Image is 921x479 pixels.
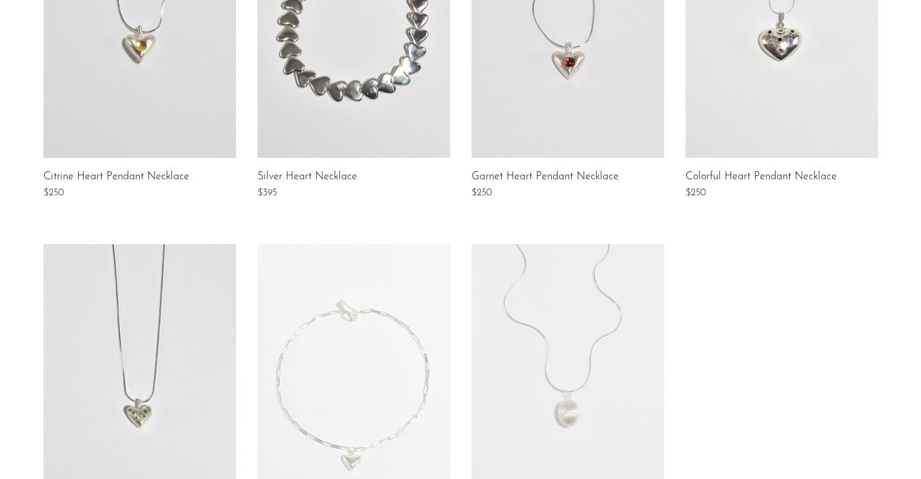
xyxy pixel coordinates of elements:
[686,188,706,198] span: $250
[43,171,189,183] a: Citrine Heart Pendant Necklace
[472,188,492,198] span: $250
[472,171,619,183] a: Garnet Heart Pendant Necklace
[686,171,837,183] a: Colorful Heart Pendant Necklace
[43,188,64,198] span: $250
[258,188,277,198] span: $395
[258,171,357,183] a: Silver Heart Necklace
